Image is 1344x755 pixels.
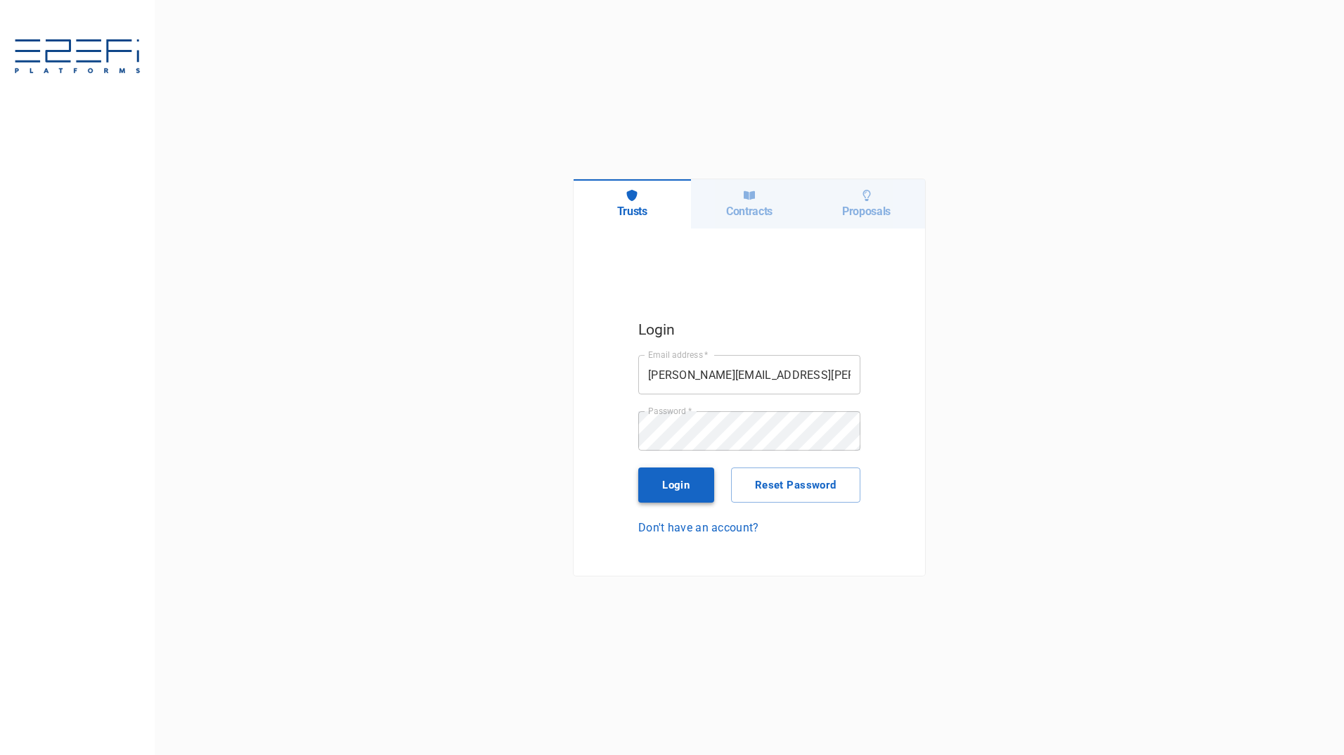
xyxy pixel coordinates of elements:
h5: Login [638,318,860,342]
button: Login [638,467,714,503]
label: Password [648,405,692,417]
img: E2EFiPLATFORMS-7f06cbf9.svg [14,39,141,76]
button: Reset Password [731,467,860,503]
h6: Trusts [617,205,647,218]
h6: Contracts [726,205,773,218]
a: Don't have an account? [638,520,860,536]
label: Email address [648,349,709,361]
h6: Proposals [842,205,891,218]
